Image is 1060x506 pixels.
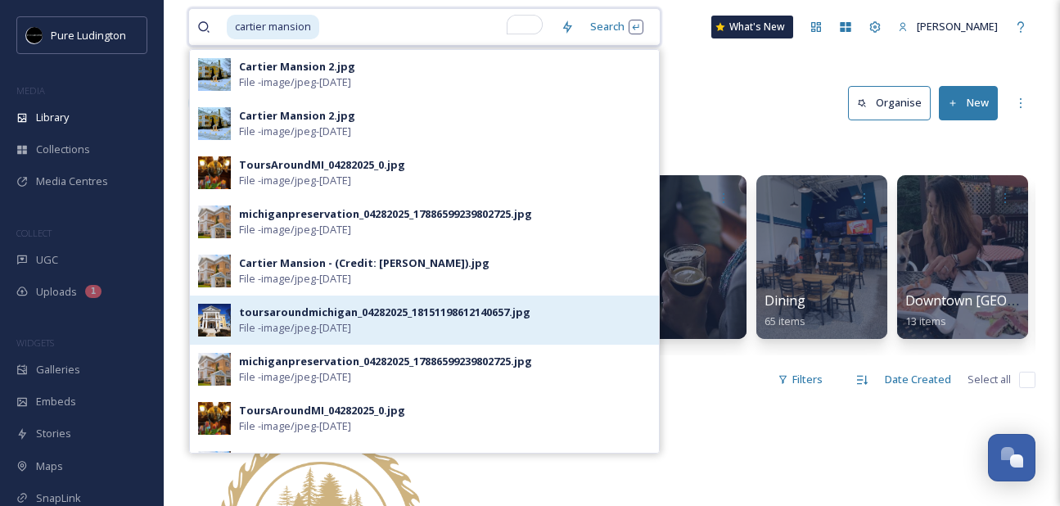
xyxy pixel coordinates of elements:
span: MEDIA [16,84,45,97]
span: File - image/jpeg - [DATE] [239,173,351,188]
div: Cartier Mansion 2.jpg [239,108,355,124]
div: Cartier Mansion 2.jpg [239,59,355,75]
span: File - image/jpeg - [DATE] [239,222,351,237]
span: File - image/jpeg - [DATE] [239,418,351,434]
span: Pure Ludington [51,28,126,43]
span: Embeds [36,394,76,409]
span: WIDGETS [16,337,54,349]
a: Dining65 items [765,293,805,328]
span: File - image/jpeg - [DATE] [239,124,351,139]
span: cartier mansion [227,15,319,38]
span: Library [36,110,69,125]
span: Collections [36,142,90,157]
div: toursaroundmichigan_04282025_18151198612140657.jpg [239,305,530,320]
img: 9bce415e-b67a-4eab-bbe0-4bb7afac309a.jpg [198,255,231,287]
span: File - image/jpeg - [DATE] [239,75,351,90]
div: ToursAroundMI_04282025_0.jpg [239,403,405,418]
input: To enrich screen reader interactions, please activate Accessibility in Grammarly extension settings [321,9,553,45]
span: [PERSON_NAME] [917,19,998,34]
img: 3b7d72f3-0fa0-4ba6-b1f6-1008bd515511.jpg [198,58,231,91]
img: 2b773f0b-9693-4974-a4b0-d0fdbd12665b.jpg [198,107,231,140]
div: 1 [85,285,101,298]
span: Stories [36,426,71,441]
span: 1 file [188,372,210,387]
span: Uploads [36,284,77,300]
span: Dining [765,291,805,309]
img: e92cf543-7822-4f55-96a6-f7980cd6462b.jpg [198,206,231,238]
button: Open Chat [988,434,1035,481]
div: Date Created [877,364,959,395]
img: pureludingtonF-2.png [26,27,43,43]
a: What's New [711,16,793,38]
span: UGC [36,252,58,268]
span: File - image/jpeg - [DATE] [239,320,351,336]
img: 8f1f4cff-4c18-48b4-bb13-7854002380f7.jpg [198,156,231,189]
div: Search [582,11,652,43]
div: ToursAroundMI_04282025_0.jpg [239,157,405,173]
span: Galleries [36,362,80,377]
button: Organise [848,86,931,120]
img: 8055a3a2-7d03-4bff-8ccc-484675b9c29d.jpg [198,353,231,386]
span: 13 items [905,314,946,328]
img: eef6af1a-08a5-4fb0-9ad4-6f6f2312cc4c.jpg [198,304,231,337]
span: Select all [968,372,1011,387]
div: michiganpreservation_04282025_17886599239802725.jpg [239,206,532,222]
span: SnapLink [36,490,81,506]
div: Cartier Mansion - (Credit: [PERSON_NAME]).jpg [239,255,489,271]
span: COLLECT [16,227,52,239]
a: [PERSON_NAME] [890,11,1006,43]
div: michiganpreservation_04282025_17886599239802725.jpg [239,354,532,369]
div: Filters [769,364,831,395]
span: 65 items [765,314,805,328]
span: File - image/jpeg - [DATE] [239,271,351,287]
img: edef3926-237a-4c13-81f3-06c33a0831ef.jpg [198,402,231,435]
span: Maps [36,459,63,474]
span: File - image/jpeg - [DATE] [239,369,351,385]
img: 53b0056e-1426-455d-9e33-01d8b2940228.jpg [198,451,231,484]
div: Cartier Mansion photo - [PERSON_NAME].jpg [239,452,479,468]
a: Organise [848,86,939,120]
span: Media Centres [36,174,108,189]
button: New [939,86,998,120]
